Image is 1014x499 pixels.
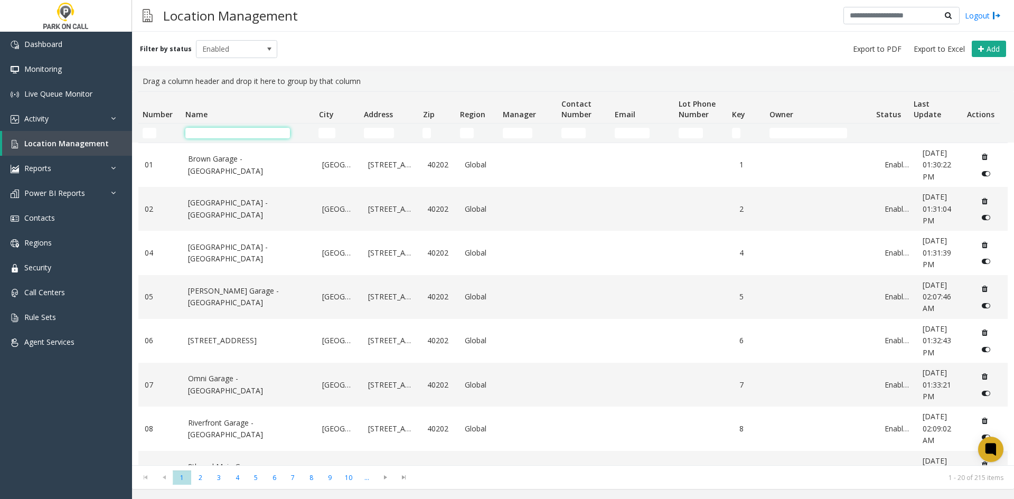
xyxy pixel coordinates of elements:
[909,124,962,143] td: Last Update Filter
[24,163,51,173] span: Reports
[885,203,909,215] a: Enabled
[145,379,175,391] a: 07
[427,335,452,346] a: 40202
[923,235,964,270] a: [DATE] 01:31:39 PM
[853,44,902,54] span: Export to PDF
[24,114,49,124] span: Activity
[145,159,175,171] a: 01
[923,279,964,315] a: [DATE] 02:07:46 AM
[368,203,415,215] a: [STREET_ADDRESS]
[145,335,175,346] a: 06
[923,411,964,446] a: [DATE] 02:09:02 AM
[885,159,909,171] a: Enabled
[188,285,310,309] a: [PERSON_NAME] Garage - [GEOGRAPHIC_DATA]
[977,253,996,270] button: Disable
[138,71,1008,91] div: Drag a column header and drop it here to group by that column
[360,124,418,143] td: Address Filter
[188,335,310,346] a: [STREET_ADDRESS]
[977,165,996,182] button: Disable
[977,412,993,429] button: Delete
[11,41,19,49] img: 'icon'
[24,188,85,198] span: Power BI Reports
[145,423,175,435] a: 08
[465,203,495,215] a: Global
[977,429,996,446] button: Disable
[188,153,310,177] a: Brown Garage - [GEOGRAPHIC_DATA]
[24,238,52,248] span: Regions
[314,124,360,143] td: City Filter
[962,124,1000,143] td: Actions Filter
[11,140,19,148] img: 'icon'
[977,456,993,473] button: Delete
[247,470,265,485] span: Page 5
[765,124,872,143] td: Owner Filter
[923,191,964,227] a: [DATE] 01:31:04 PM
[185,128,290,138] input: Name Filter
[11,314,19,322] img: 'icon'
[923,411,951,445] span: [DATE] 02:09:02 AM
[378,473,392,482] span: Go to the next page
[11,115,19,124] img: 'icon'
[11,214,19,223] img: 'icon'
[322,379,355,391] a: [GEOGRAPHIC_DATA]
[769,128,848,138] input: Owner Filter
[427,203,452,215] a: 40202
[11,338,19,347] img: 'icon'
[739,247,764,259] a: 4
[465,291,495,303] a: Global
[465,159,495,171] a: Global
[923,236,951,269] span: [DATE] 01:31:39 PM
[977,280,993,297] button: Delete
[24,138,109,148] span: Location Management
[557,124,611,143] td: Contact Number Filter
[24,262,51,272] span: Security
[24,213,55,223] span: Contacts
[11,190,19,198] img: 'icon'
[561,128,586,138] input: Contact Number Filter
[188,241,310,265] a: [GEOGRAPHIC_DATA] - [GEOGRAPHIC_DATA]
[972,41,1006,58] button: Add
[872,92,909,124] th: Status
[321,470,339,485] span: Page 9
[24,287,65,297] span: Call Centers
[364,128,394,138] input: Address Filter
[465,335,495,346] a: Global
[24,64,62,74] span: Monitoring
[739,335,764,346] a: 6
[885,247,909,259] a: Enabled
[11,165,19,173] img: 'icon'
[11,264,19,272] img: 'icon'
[427,379,452,391] a: 40202
[679,128,703,138] input: Lot Phone Number Filter
[188,417,310,441] a: Riverfront Garage - [GEOGRAPHIC_DATA]
[679,99,716,119] span: Lot Phone Number
[885,335,909,346] a: Enabled
[427,247,452,259] a: 40202
[885,291,909,303] a: Enabled
[191,470,210,485] span: Page 2
[11,65,19,74] img: 'icon'
[739,291,764,303] a: 5
[427,291,452,303] a: 40202
[395,470,413,485] span: Go to the last page
[422,128,431,138] input: Zip Filter
[210,470,228,485] span: Page 3
[499,124,557,143] td: Manager Filter
[923,280,951,314] span: [DATE] 02:07:46 AM
[322,291,355,303] a: [GEOGRAPHIC_DATA]
[188,197,310,221] a: [GEOGRAPHIC_DATA] - [GEOGRAPHIC_DATA]
[376,470,395,485] span: Go to the next page
[143,128,156,138] input: Number Filter
[364,109,393,119] span: Address
[418,124,456,143] td: Zip Filter
[962,92,1000,124] th: Actions
[358,470,376,485] span: Page 11
[965,10,1001,21] a: Logout
[24,337,74,347] span: Agent Services
[914,44,965,54] span: Export to Excel
[322,423,355,435] a: [GEOGRAPHIC_DATA]
[24,312,56,322] span: Rule Sets
[977,209,996,226] button: Disable
[181,124,314,143] td: Name Filter
[265,470,284,485] span: Page 6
